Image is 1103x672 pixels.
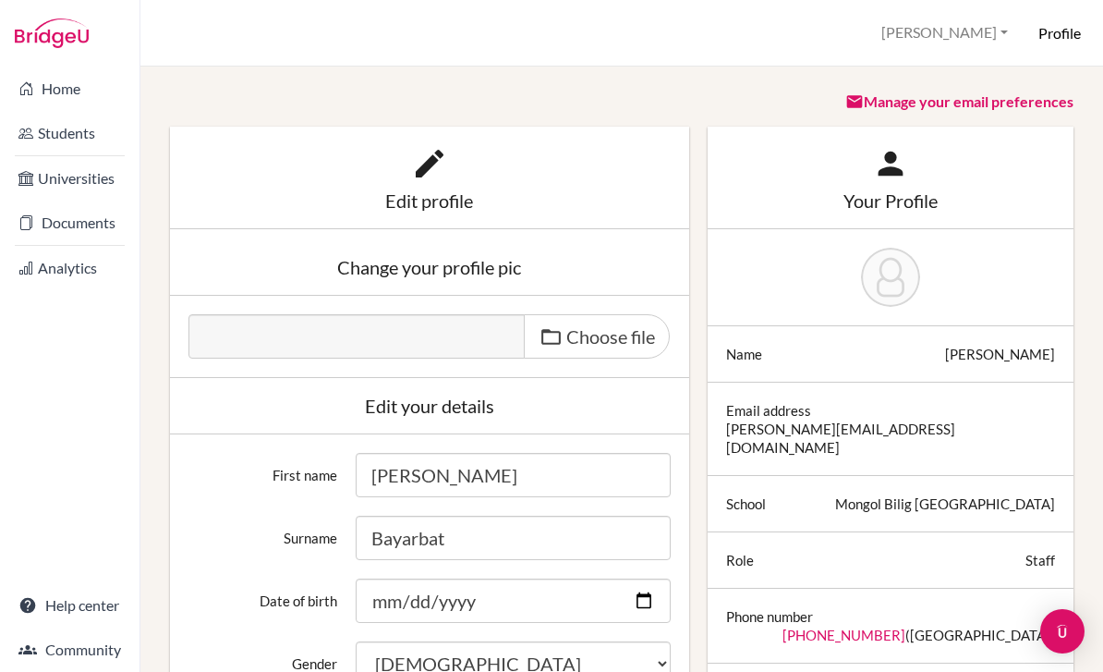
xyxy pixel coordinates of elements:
img: Bridge-U [15,18,89,48]
div: Role [726,551,754,569]
a: Community [4,631,136,668]
div: Name [726,345,762,363]
a: Universities [4,160,136,197]
div: Your Profile [726,191,1055,210]
a: Manage your email preferences [845,92,1073,110]
a: Help center [4,587,136,624]
div: Email address [726,401,811,420]
button: [PERSON_NAME] [873,16,1016,50]
label: Date of birth [179,579,346,610]
div: Open Intercom Messenger [1040,609,1085,654]
div: ([GEOGRAPHIC_DATA]) [782,626,1055,644]
div: [PERSON_NAME][EMAIL_ADDRESS][DOMAIN_NAME] [726,420,1055,457]
div: Change your profile pic [188,258,671,276]
div: School [726,495,766,513]
a: Home [4,70,136,107]
label: Surname [179,516,346,547]
img: Nandin Bayarbat [861,248,920,307]
a: Analytics [4,250,136,287]
div: Staff [1025,551,1055,569]
label: First name [179,453,346,484]
span: Choose file [566,325,655,348]
a: Students [4,115,136,152]
div: Edit profile [188,191,671,210]
div: [PERSON_NAME] [945,345,1055,363]
div: Phone number [726,607,813,626]
a: Documents [4,204,136,241]
div: Edit your details [188,397,671,415]
h6: Profile [1038,23,1081,43]
div: Mongol Bilig [GEOGRAPHIC_DATA] [835,495,1055,513]
a: [PHONE_NUMBER] [782,627,905,643]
